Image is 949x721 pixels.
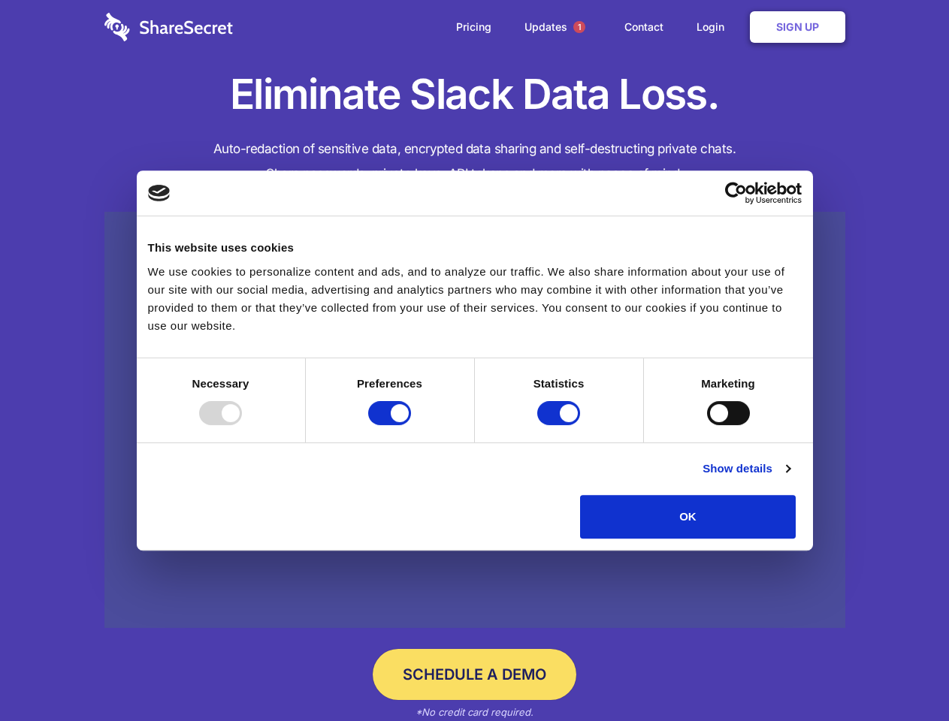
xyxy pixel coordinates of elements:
img: logo-wordmark-white-trans-d4663122ce5f474addd5e946df7df03e33cb6a1c49d2221995e7729f52c070b2.svg [104,13,233,41]
div: We use cookies to personalize content and ads, and to analyze our traffic. We also share informat... [148,263,802,335]
a: Contact [609,4,679,50]
a: Pricing [441,4,506,50]
em: *No credit card required. [416,706,533,718]
strong: Necessary [192,377,249,390]
a: Schedule a Demo [373,649,576,700]
a: Sign Up [750,11,845,43]
a: Login [682,4,747,50]
img: logo [148,185,171,201]
span: 1 [573,21,585,33]
strong: Preferences [357,377,422,390]
h1: Eliminate Slack Data Loss. [104,68,845,122]
a: Wistia video thumbnail [104,212,845,629]
strong: Statistics [533,377,585,390]
a: Show details [703,460,790,478]
a: Usercentrics Cookiebot - opens in a new window [670,182,802,204]
h4: Auto-redaction of sensitive data, encrypted data sharing and self-destructing private chats. Shar... [104,137,845,186]
button: OK [580,495,796,538]
strong: Marketing [701,377,755,390]
div: This website uses cookies [148,239,802,257]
